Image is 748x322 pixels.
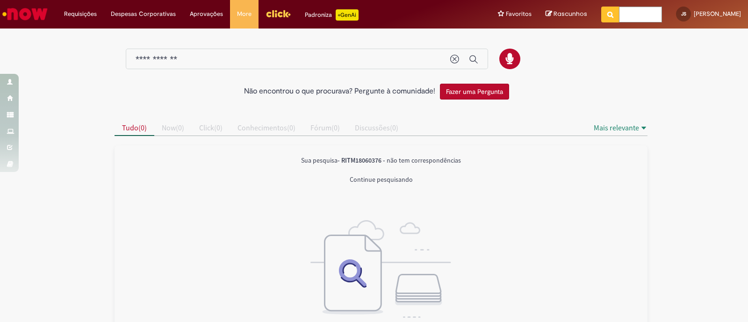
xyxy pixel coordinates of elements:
h2: Não encontrou o que procurava? Pergunte à comunidade! [244,87,435,96]
span: Favoritos [506,9,532,19]
div: Padroniza [305,9,359,21]
span: Despesas Corporativas [111,9,176,19]
p: +GenAi [336,9,359,21]
img: ServiceNow [1,5,49,23]
button: Pesquisar [601,7,619,22]
span: Rascunhos [554,9,587,18]
a: Rascunhos [546,10,587,19]
span: Requisições [64,9,97,19]
span: Aprovações [190,9,223,19]
span: JS [681,11,686,17]
span: More [237,9,252,19]
button: Fazer uma Pergunta [440,84,509,100]
img: click_logo_yellow_360x200.png [266,7,291,21]
span: [PERSON_NAME] [694,10,741,18]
